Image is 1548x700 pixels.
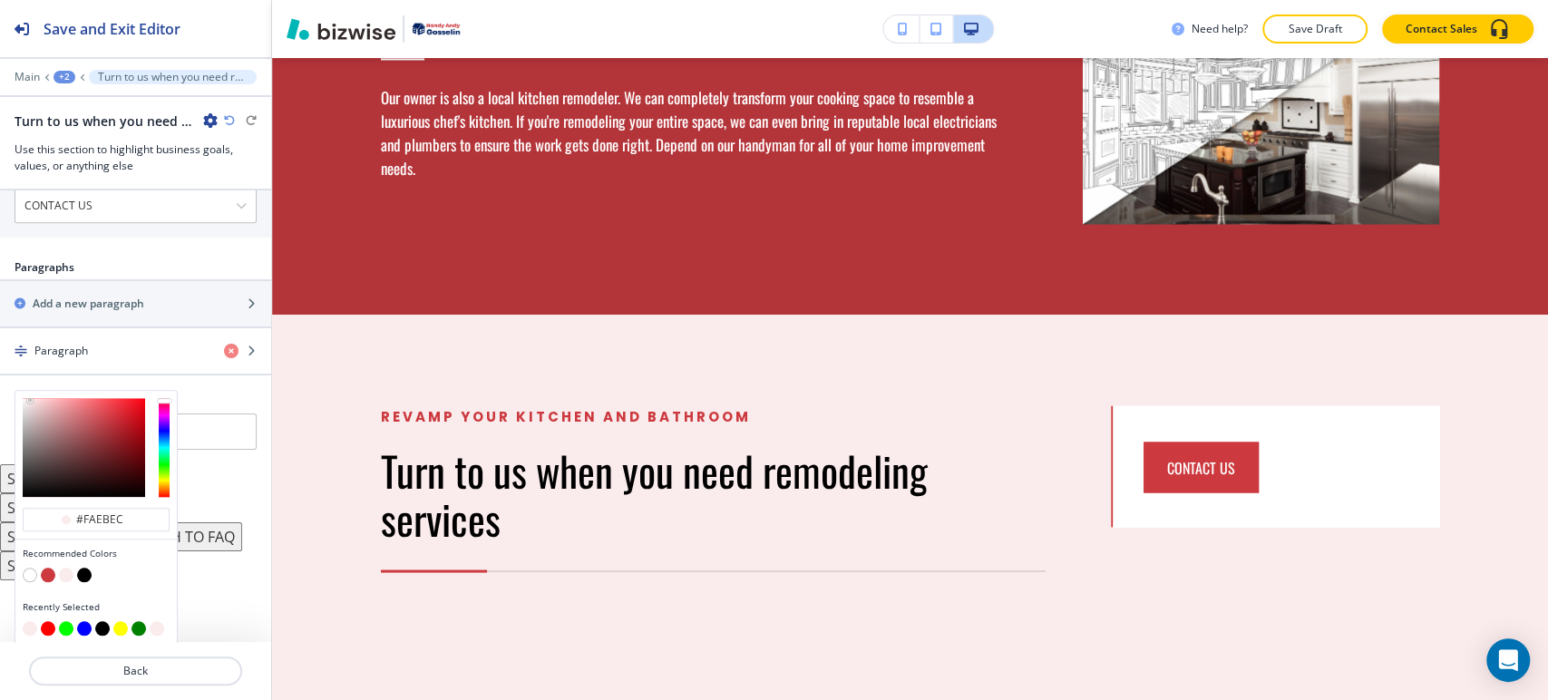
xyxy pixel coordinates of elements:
[287,18,395,40] img: Bizwise Logo
[1486,638,1530,682] div: Open Intercom Messenger
[31,663,240,679] p: Back
[44,18,180,40] h2: Save and Exit Editor
[15,259,74,276] h2: Paragraphs
[23,547,170,560] h4: Recommended Colors
[1192,21,1248,37] h3: Need help?
[98,71,248,83] p: Turn to us when you need remodeling services
[34,343,88,359] h4: Paragraph
[1262,15,1368,44] button: Save Draft
[381,86,1017,180] p: Our owner is also a local kitchen remodeler. We can completely transform your cooking space to re...
[15,345,27,357] img: Drag
[381,405,1046,427] p: Revamp Your Kitchen and Bathroom
[1286,21,1344,37] p: Save Draft
[54,71,75,83] button: +2
[15,112,196,131] h2: Turn to us when you need remodeling services
[89,70,257,84] button: Turn to us when you need remodeling services
[1167,456,1235,478] span: contact us
[33,296,144,312] h2: Add a new paragraph
[15,71,40,83] button: Main
[29,656,242,685] button: Back
[23,600,170,614] h4: Recently Selected
[381,445,1046,541] h3: Turn to us when you need remodeling services
[1382,15,1533,44] button: Contact Sales
[412,23,461,36] img: Your Logo
[1144,442,1259,492] button: contact us
[15,190,236,221] input: Manual Input
[15,141,257,174] h3: Use this section to highlight business goals, values, or anything else
[121,522,242,551] button: SWITCH TO FAQ
[1406,21,1477,37] p: Contact Sales
[15,390,177,406] h2: Any Color (dev only, be careful!)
